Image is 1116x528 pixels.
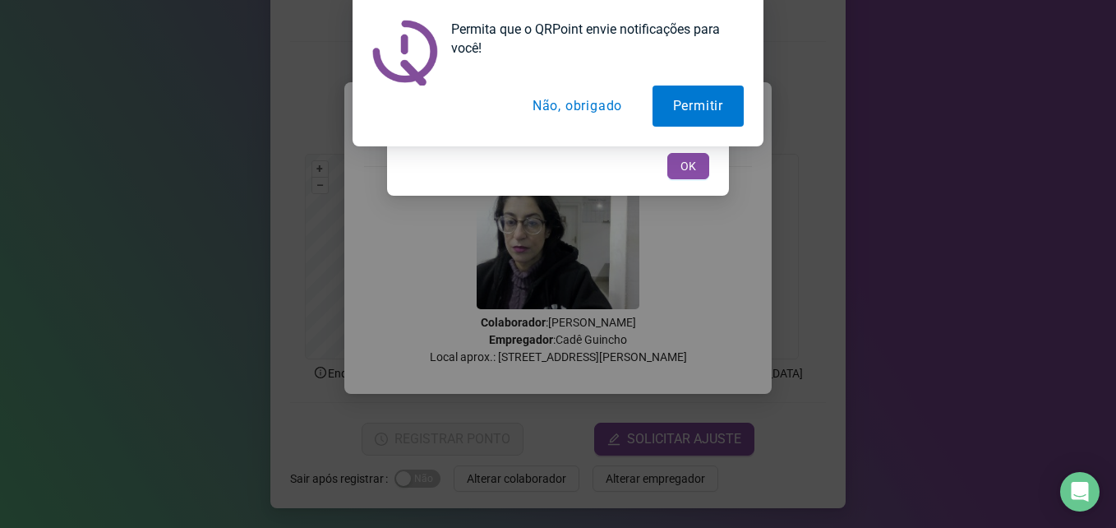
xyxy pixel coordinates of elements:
[438,20,744,58] div: Permita que o QRPoint envie notificações para você!
[667,153,709,179] button: OK
[680,157,696,175] span: OK
[1060,472,1100,512] div: Open Intercom Messenger
[653,86,744,127] button: Permitir
[512,86,643,127] button: Não, obrigado
[372,20,438,86] img: notification icon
